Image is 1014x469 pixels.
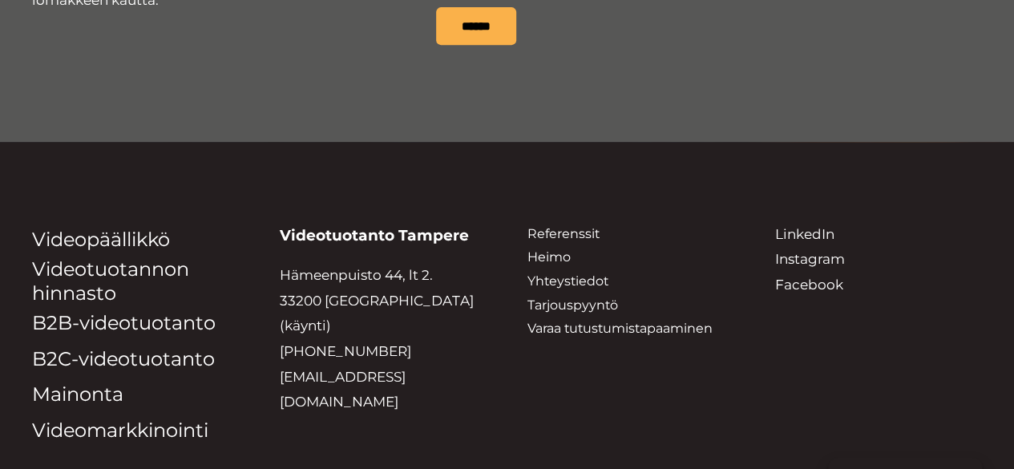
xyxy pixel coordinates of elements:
[32,311,216,334] a: B2B-videotuotanto
[32,257,189,305] a: Videotuotannon hinnasto
[527,249,571,265] a: Heimo
[774,226,834,242] a: LinkedIn
[527,321,713,336] a: Varaa tutustumistapaaminen
[32,222,240,449] nav: Valikko
[527,273,608,289] a: Yhteystiedot
[32,382,123,406] a: Mainonta
[527,222,735,342] nav: Valikko
[32,418,208,442] a: Videomarkkinointi
[774,251,844,267] a: Instagram
[280,226,469,245] strong: Videotuotanto Tampere
[32,347,215,370] a: B2C-videotuotanto
[32,228,170,251] a: Videopäällikkö
[280,343,411,359] a: [PHONE_NUMBER]
[527,297,618,313] a: Tarjouspyyntö
[280,369,406,410] a: [EMAIL_ADDRESS][DOMAIN_NAME]
[527,222,735,342] aside: Footer Widget 3
[527,226,600,241] a: Referenssit
[280,263,487,414] p: Hämeenpuisto 44, lt 2. 33200 [GEOGRAPHIC_DATA] (käynti)
[774,277,842,293] a: Facebook
[32,222,240,449] aside: Footer Widget 2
